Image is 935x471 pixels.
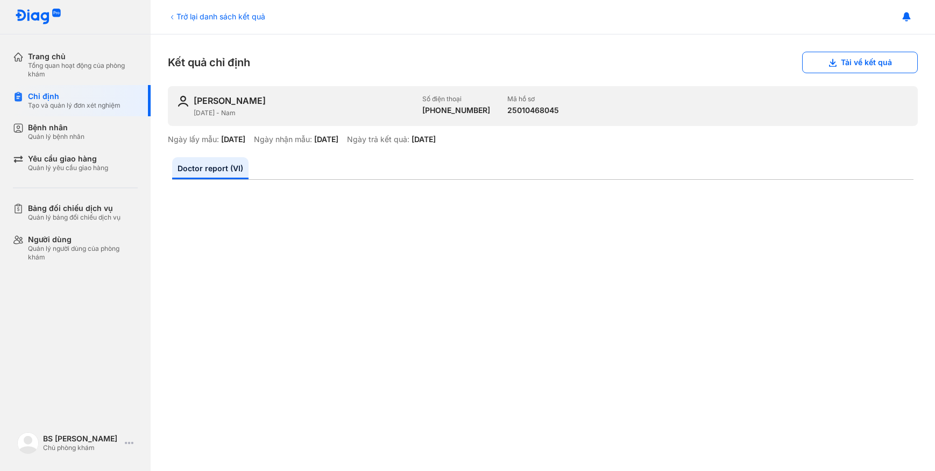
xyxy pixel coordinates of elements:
[507,95,559,103] div: Mã hồ sơ
[172,157,249,179] a: Doctor report (VI)
[168,135,219,144] div: Ngày lấy mẫu:
[422,106,490,115] div: [PHONE_NUMBER]
[28,101,121,110] div: Tạo và quản lý đơn xét nghiệm
[254,135,312,144] div: Ngày nhận mẫu:
[15,9,61,25] img: logo
[28,154,108,164] div: Yêu cầu giao hàng
[507,106,559,115] div: 25010468045
[28,244,138,262] div: Quản lý người dùng của phòng khám
[28,235,138,244] div: Người dùng
[194,109,414,117] div: [DATE] - Nam
[43,434,121,444] div: BS [PERSON_NAME]
[168,52,918,73] div: Kết quả chỉ định
[28,52,138,61] div: Trang chủ
[17,432,39,454] img: logo
[314,135,338,144] div: [DATE]
[28,213,121,222] div: Quản lý bảng đối chiếu dịch vụ
[28,61,138,79] div: Tổng quan hoạt động của phòng khám
[802,52,918,73] button: Tải về kết quả
[347,135,409,144] div: Ngày trả kết quả:
[28,92,121,101] div: Chỉ định
[412,135,436,144] div: [DATE]
[28,203,121,213] div: Bảng đối chiếu dịch vụ
[194,95,266,107] div: [PERSON_NAME]
[28,132,84,141] div: Quản lý bệnh nhân
[28,123,84,132] div: Bệnh nhân
[168,11,265,22] div: Trở lại danh sách kết quả
[43,444,121,452] div: Chủ phòng khám
[28,164,108,172] div: Quản lý yêu cầu giao hàng
[176,95,189,108] img: user-icon
[221,135,245,144] div: [DATE]
[422,95,490,103] div: Số điện thoại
